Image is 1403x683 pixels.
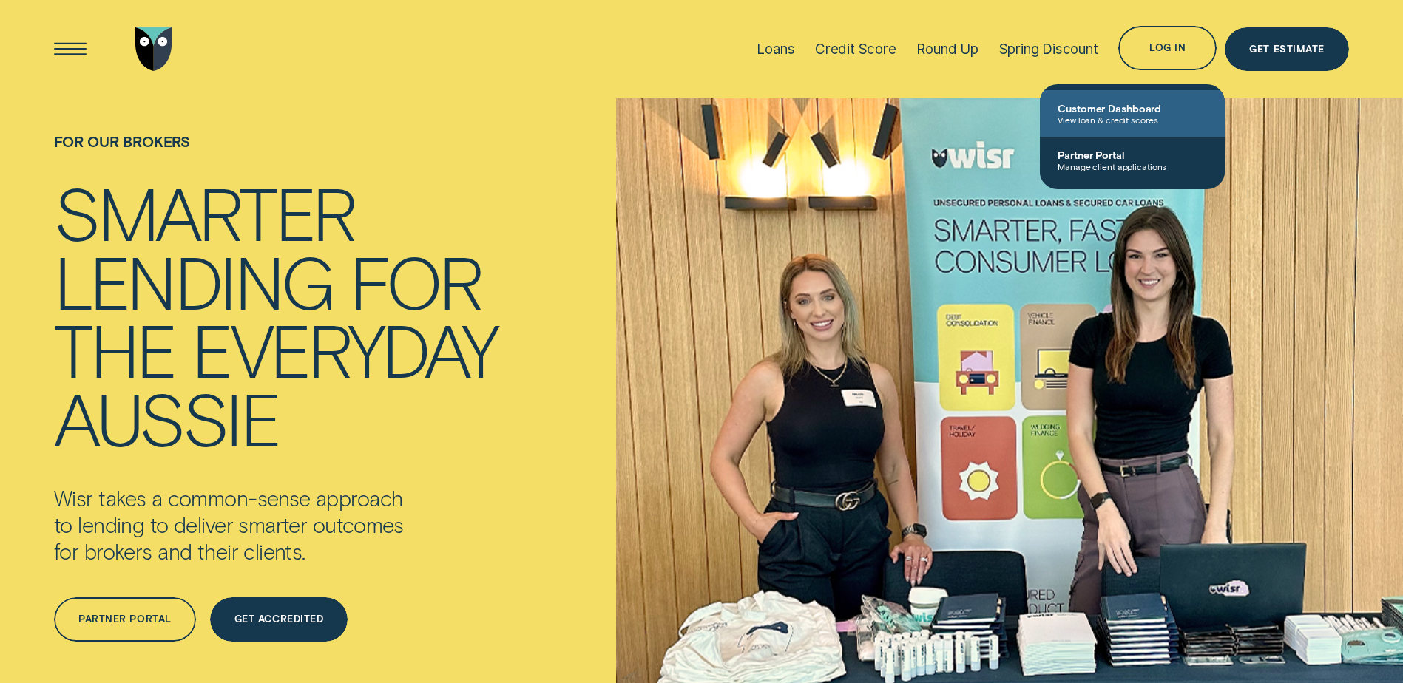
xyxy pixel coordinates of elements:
[757,41,794,58] div: Loans
[1118,26,1217,70] button: Log in
[1225,27,1349,72] a: Get Estimate
[48,27,92,72] button: Open Menu
[54,178,496,452] h4: Smarter lending for the everyday Aussie
[1058,149,1207,161] span: Partner Portal
[1058,161,1207,171] span: Manage client applications
[54,315,175,384] div: the
[1058,102,1207,115] span: Customer Dashboard
[999,41,1098,58] div: Spring Discount
[54,597,196,642] a: Partner Portal
[1058,115,1207,125] span: View loan & credit scores
[192,315,496,384] div: everyday
[1040,90,1225,137] a: Customer DashboardView loan & credit scores
[54,247,334,316] div: lending
[916,41,978,58] div: Round Up
[54,485,479,565] p: Wisr takes a common-sense approach to lending to deliver smarter outcomes for brokers and their c...
[135,27,172,72] img: Wisr
[54,384,279,452] div: Aussie
[815,41,896,58] div: Credit Score
[350,247,481,316] div: for
[54,133,496,178] h1: For Our Brokers
[210,597,348,642] a: Get Accredited
[54,178,354,247] div: Smarter
[1040,137,1225,183] a: Partner PortalManage client applications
